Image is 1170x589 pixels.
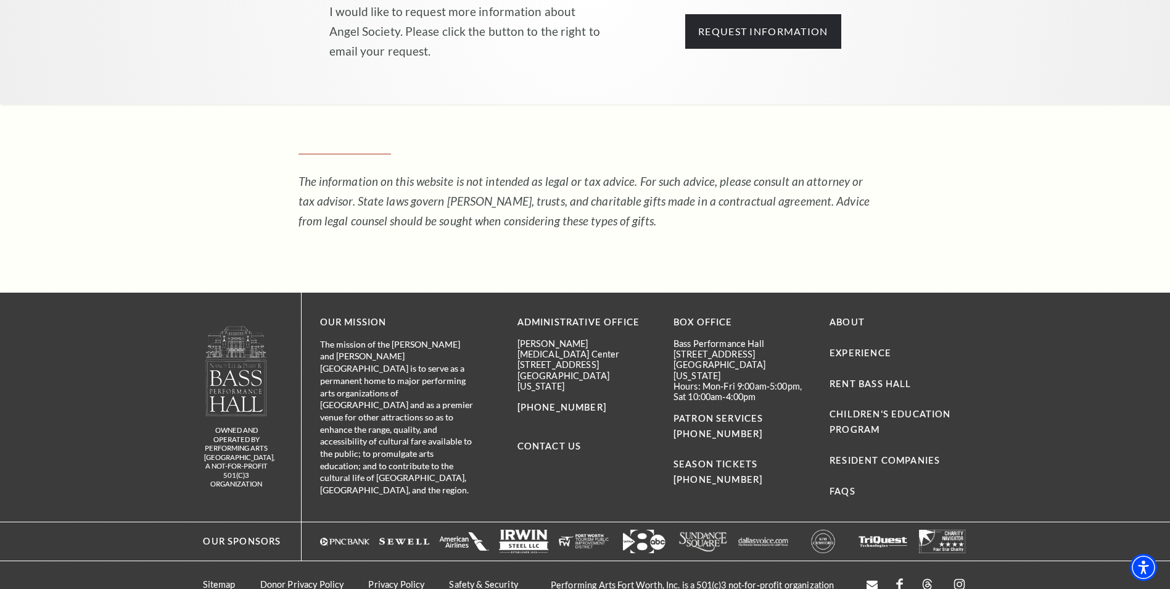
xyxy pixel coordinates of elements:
p: SEASON TICKETS [PHONE_NUMBER] [674,441,811,488]
a: Children's Education Program [830,409,950,435]
img: The image features a simple white background with text that appears to be a logo or brand name. [738,530,788,553]
img: The image is completely blank or white. [858,530,908,553]
a: The image features a simple white background with text that appears to be a logo or brand name. -... [738,530,788,553]
p: Our Sponsors [191,534,281,549]
p: Bass Performance Hall [674,338,811,349]
img: Logo of Sundance Square, featuring stylized text in white. [678,530,728,553]
a: Contact Us [517,441,582,451]
p: owned and operated by Performing Arts [GEOGRAPHIC_DATA], A NOT-FOR-PROFIT 501(C)3 ORGANIZATION [204,426,269,489]
a: FAQs [830,486,855,496]
img: The image is completely blank or white. [379,530,429,553]
a: Logo of Irwin Steel LLC, featuring the company name in bold letters with a simple design. - open ... [499,530,549,553]
a: A circular logo with the text "KIM CLASSIFIED" in the center, featuring a bold, modern design. - ... [798,530,848,553]
p: PATRON SERVICES [PHONE_NUMBER] [674,411,811,442]
p: OUR MISSION [320,315,474,330]
a: Experience [830,348,891,358]
a: The image is completely blank or white. - open in a new tab [439,530,489,553]
img: A circular logo with the text "KIM CLASSIFIED" in the center, featuring a bold, modern design. [798,530,848,553]
p: BOX OFFICE [674,315,811,330]
img: Logo featuring the number "8" with an arrow and "abc" in a modern design. [619,530,669,553]
p: I would like to request more information about Angel Society. Please click the button to the righ... [329,2,606,61]
a: The image is completely blank or white. - open in a new tab [858,530,908,553]
div: Accessibility Menu [1130,554,1157,581]
p: Administrative Office [517,315,655,330]
a: The image is completely blank or white. - open in a new tab [918,530,968,553]
img: The image is completely blank or white. [439,530,489,553]
a: Logo featuring the number "8" with an arrow and "abc" in a modern design. - open in a new tab [619,530,669,553]
a: The image is completely blank or white. - open in a new tab [379,530,429,553]
p: [GEOGRAPHIC_DATA][US_STATE] [674,359,811,381]
p: [STREET_ADDRESS] [674,349,811,359]
img: owned and operated by Performing Arts Fort Worth, A NOT-FOR-PROFIT 501(C)3 ORGANIZATION [205,325,268,416]
a: Resident Companies [830,455,940,466]
p: The mission of the [PERSON_NAME] and [PERSON_NAME][GEOGRAPHIC_DATA] is to serve as a permanent ho... [320,338,474,496]
a: Rent Bass Hall [830,378,911,389]
p: [GEOGRAPHIC_DATA][US_STATE] [517,370,655,392]
a: send an email to angelsociety@basshall.com [685,14,841,49]
img: The image is completely blank or white. [918,530,968,553]
p: [PERSON_NAME][MEDICAL_DATA] Center [517,338,655,360]
em: The information on this website is not intended as legal or tax advice. For such advice, please c... [299,174,870,228]
img: Logo of PNC Bank in white text with a triangular symbol. [320,530,370,553]
img: The image is completely blank or white. [559,530,609,553]
p: [STREET_ADDRESS] [517,359,655,370]
a: Logo of PNC Bank in white text with a triangular symbol. - open in a new tab - target website may... [320,530,370,553]
img: Logo of Irwin Steel LLC, featuring the company name in bold letters with a simple design. [499,530,549,553]
a: About [830,317,865,327]
p: Hours: Mon-Fri 9:00am-5:00pm, Sat 10:00am-4:00pm [674,381,811,403]
a: Logo of Sundance Square, featuring stylized text in white. - open in a new tab [678,530,728,553]
p: [PHONE_NUMBER] [517,400,655,416]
